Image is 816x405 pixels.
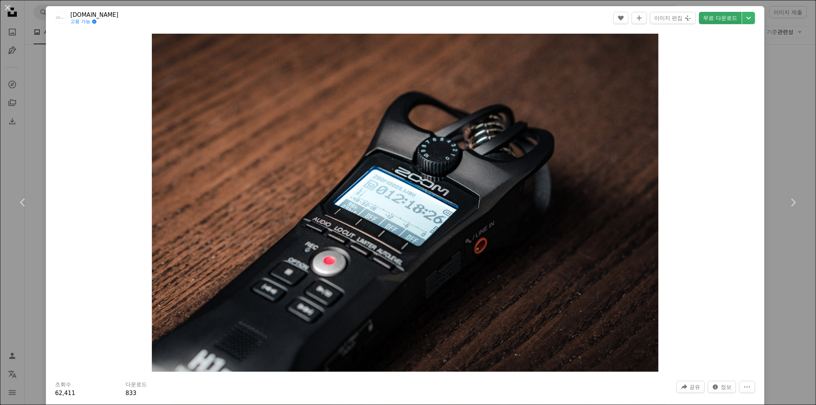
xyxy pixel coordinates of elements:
button: 더 많은 작업 [739,381,755,393]
button: 다운로드 크기 선택 [742,12,755,24]
button: 이 이미지 관련 통계 [708,381,736,393]
h3: 조회수 [55,381,71,389]
a: 다음 [770,166,816,239]
a: [DOMAIN_NAME] [70,11,118,19]
img: dlxmedia.hu의 프로필로 이동 [55,12,67,24]
button: 이미지 편집 [650,12,695,24]
button: 이 이미지 확대 [152,34,659,372]
button: 컬렉션에 추가 [632,12,647,24]
span: 공유 [689,381,700,393]
span: 정보 [721,381,731,393]
a: 고용 가능 [70,19,118,25]
a: 무료 다운로드 [699,12,742,24]
img: 키패드가있는 검은 색 전화기 [152,34,659,372]
button: 이 이미지 공유 [676,381,705,393]
button: 좋아요 [613,12,629,24]
h3: 다운로드 [125,381,147,389]
span: 62,411 [55,390,75,397]
span: 833 [125,390,137,397]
